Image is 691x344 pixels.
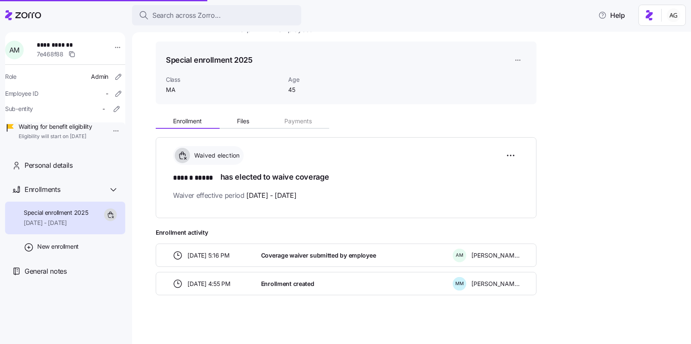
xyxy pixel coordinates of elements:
span: A M [456,253,463,258]
span: Special enrollment 2025 [24,208,88,217]
span: Waiver effective period [173,190,297,201]
button: Search across Zorro... [132,5,301,25]
span: Coverage waiver submitted by employee [261,251,376,260]
button: Help [592,7,632,24]
h1: Special enrollment 2025 [166,55,253,65]
span: Role [5,72,17,81]
span: Eligibility will start on [DATE] [19,133,92,140]
span: [DATE] - [DATE] [246,190,296,201]
span: Enrollments [25,184,60,195]
span: MA [166,86,281,94]
span: Employee ID [5,89,39,98]
span: Waiting for benefit eligibility [19,122,92,131]
span: Search across Zorro... [152,10,221,21]
h1: has elected to waive coverage [173,172,519,183]
span: Payments [284,118,312,124]
span: - [102,105,105,113]
span: General notes [25,266,67,277]
span: Waived election [192,151,240,160]
span: Age [288,75,373,84]
span: [DATE] 4:55 PM [188,280,231,288]
span: 45 [288,86,373,94]
img: 5fc55c57e0610270ad857448bea2f2d5 [667,8,680,22]
span: M M [455,281,464,286]
span: Files [237,118,249,124]
span: Personal details [25,160,73,171]
span: Enrollment created [261,280,314,288]
span: [DATE] - [DATE] [24,219,88,227]
span: A M [9,47,19,53]
span: Enrollment activity [156,228,537,237]
span: Help [598,10,625,20]
span: New enrollment [37,242,79,251]
span: 7e468f88 [37,50,63,58]
span: Sub-entity [5,105,33,113]
span: - [106,89,108,98]
span: [PERSON_NAME] [471,280,520,288]
span: [DATE] 5:16 PM [188,251,230,260]
span: Admin [91,72,108,81]
span: Class [166,75,281,84]
span: Enrollment [173,118,202,124]
span: [PERSON_NAME] [471,251,520,260]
